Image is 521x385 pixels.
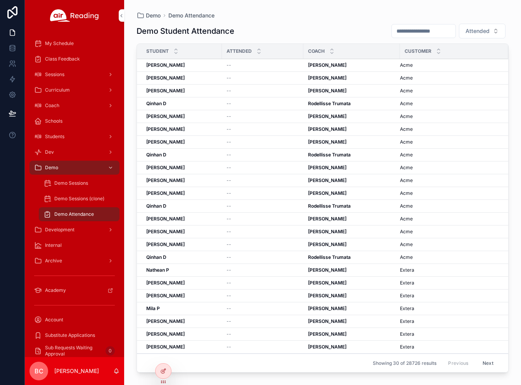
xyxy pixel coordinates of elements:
span: Acme [400,101,413,107]
a: [PERSON_NAME] [146,190,217,196]
span: -- [227,126,231,132]
a: -- [227,75,299,81]
a: Extera [400,267,499,273]
strong: Rodellisse Trumata [308,203,351,209]
strong: [PERSON_NAME] [146,318,185,324]
div: 0 [106,346,115,356]
button: Select Button [459,24,505,38]
a: -- [227,165,299,171]
button: Next [477,357,499,369]
span: -- [227,190,231,196]
a: Demo [137,12,161,19]
span: Acme [400,203,413,209]
span: Extera [400,344,414,350]
a: [PERSON_NAME] [308,305,395,312]
a: -- [227,331,299,337]
span: -- [227,113,231,120]
a: -- [227,229,299,235]
div: scrollable content [25,31,124,357]
a: Archive [29,254,119,268]
a: Students [29,130,119,144]
span: Extera [400,280,414,286]
a: [PERSON_NAME] [308,344,395,350]
span: Acme [400,216,413,222]
a: [PERSON_NAME] [146,75,217,81]
strong: [PERSON_NAME] [146,177,185,183]
a: -- [227,101,299,107]
a: Qinhan D [146,254,217,260]
span: -- [227,318,231,324]
a: [PERSON_NAME] [146,344,217,350]
a: Acme [400,203,499,209]
a: Acme [400,113,499,120]
span: Acme [400,75,413,81]
a: Demo Attendance [39,207,119,221]
strong: [PERSON_NAME] [308,62,346,68]
a: -- [227,152,299,158]
span: -- [227,216,231,222]
a: Acme [400,152,499,158]
span: -- [227,344,231,350]
a: Mila P [146,305,217,312]
span: Acme [400,126,413,132]
a: [PERSON_NAME] [308,331,395,337]
a: -- [227,254,299,260]
span: Demo Attendance [54,211,94,217]
a: Demo Attendance [168,12,215,19]
a: [PERSON_NAME] [308,165,395,171]
a: [PERSON_NAME] [308,139,395,145]
span: -- [227,241,231,248]
span: Acme [400,229,413,235]
strong: [PERSON_NAME] [146,139,185,145]
a: Acme [400,75,499,81]
span: Acme [400,254,413,260]
strong: [PERSON_NAME] [308,267,346,273]
a: -- [227,241,299,248]
a: [PERSON_NAME] [146,177,217,184]
a: Acme [400,88,499,94]
span: Class Feedback [45,56,80,62]
span: -- [227,254,231,260]
strong: [PERSON_NAME] [146,293,185,298]
span: Extera [400,267,414,273]
strong: [PERSON_NAME] [308,344,346,350]
a: Demo Sessions [39,176,119,190]
strong: [PERSON_NAME] [308,216,346,222]
a: Acme [400,190,499,196]
a: Coach [29,99,119,113]
span: Acme [400,139,413,145]
span: Showing 30 of 28726 results [373,360,436,366]
a: Acme [400,177,499,184]
span: Acme [400,177,413,184]
a: [PERSON_NAME] [146,88,217,94]
a: Extera [400,331,499,337]
span: -- [227,280,231,286]
a: [PERSON_NAME] [146,113,217,120]
span: -- [227,331,231,337]
span: Student [146,48,169,54]
strong: [PERSON_NAME] [308,139,346,145]
a: -- [227,139,299,145]
span: Acme [400,88,413,94]
span: Schools [45,118,62,124]
strong: [PERSON_NAME] [146,165,185,170]
strong: [PERSON_NAME] [308,318,346,324]
strong: [PERSON_NAME] [308,241,346,247]
a: [PERSON_NAME] [308,318,395,324]
span: Acme [400,152,413,158]
a: Internal [29,238,119,252]
span: -- [227,75,231,81]
span: Sessions [45,71,64,78]
a: Extera [400,344,499,350]
span: -- [227,293,231,299]
strong: Qinhan D [146,254,166,260]
span: Substitute Applications [45,332,95,338]
a: My Schedule [29,36,119,50]
strong: [PERSON_NAME] [308,190,346,196]
a: -- [227,293,299,299]
strong: [PERSON_NAME] [146,88,185,94]
a: -- [227,126,299,132]
a: [PERSON_NAME] [308,241,395,248]
a: Acme [400,241,499,248]
a: -- [227,88,299,94]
